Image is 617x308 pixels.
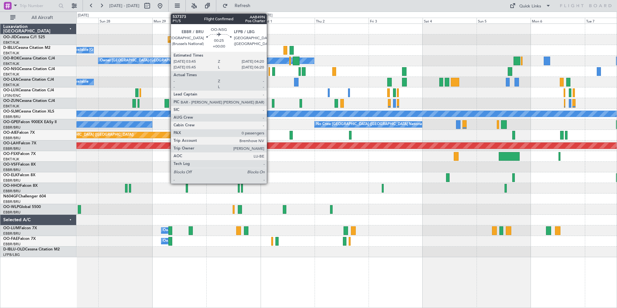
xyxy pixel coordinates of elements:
a: OO-NSGCessna Citation CJ4 [3,67,55,71]
span: OO-ROK [3,57,19,60]
div: Owner [GEOGRAPHIC_DATA]-[GEOGRAPHIC_DATA] [100,56,187,66]
div: Planned Maint [GEOGRAPHIC_DATA] ([GEOGRAPHIC_DATA]) [32,130,134,140]
a: OO-HHOFalcon 8X [3,184,38,188]
a: EBBR/BRU [3,210,21,215]
div: Mon 29 [152,18,206,23]
div: Sun 5 [477,18,531,23]
div: Owner Melsbroek Air Base [163,226,207,235]
a: EBBR/BRU [3,125,21,130]
button: Refresh [219,1,258,11]
span: Refresh [229,4,256,8]
div: Sat 4 [423,18,477,23]
a: EBBR/BRU [3,168,21,172]
span: D-IBLU [3,46,16,50]
span: OO-SLM [3,110,19,113]
a: EBKT/KJK [3,72,19,77]
a: EBBR/BRU [3,146,21,151]
span: OO-FSX [3,152,18,156]
a: EBKT/KJK [3,51,19,56]
input: Trip Number [20,1,57,11]
div: Tue 30 [206,18,260,23]
a: OO-FAEFalcon 7X [3,237,36,241]
span: OO-NSG [3,67,19,71]
span: OO-JID [3,35,17,39]
a: LFSN/ENC [3,93,21,98]
span: OO-ZUN [3,99,19,103]
span: N604GF [3,195,18,198]
span: OO-ELK [3,173,18,177]
span: OO-LXA [3,78,18,82]
div: Fri 3 [369,18,423,23]
a: EBBR/BRU [3,114,21,119]
span: [DATE] - [DATE] [109,3,139,9]
a: OO-ROKCessna Citation CJ4 [3,57,55,60]
button: All Aircraft [7,13,70,23]
div: Thu 2 [315,18,369,23]
span: OO-GPE [3,120,18,124]
a: LFPB/LBG [3,252,20,257]
a: D-IBLUCessna Citation M2 [3,46,50,50]
span: OO-HHO [3,184,20,188]
a: D-IBLU-OLDCessna Citation M2 [3,248,60,251]
span: All Aircraft [17,15,68,20]
div: Quick Links [519,3,541,10]
a: EBKT/KJK [3,40,19,45]
span: D-IBLU-OLD [3,248,25,251]
a: EBBR/BRU [3,199,21,204]
a: EBKT/KJK [3,83,19,87]
a: OO-LXACessna Citation CJ4 [3,78,54,82]
div: Mon 6 [531,18,585,23]
a: EBKT/KJK [3,61,19,66]
div: [DATE] [262,13,273,18]
a: OO-LAHFalcon 7X [3,141,36,145]
span: OO-LUX [3,88,18,92]
a: OO-FSXFalcon 7X [3,152,36,156]
span: OO-VSF [3,163,18,167]
a: EBKT/KJK [3,157,19,162]
a: EBBR/BRU [3,136,21,140]
a: OO-LUMFalcon 7X [3,226,37,230]
a: OO-ELKFalcon 8X [3,173,35,177]
a: OO-GPEFalcon 900EX EASy II [3,120,57,124]
a: OO-JIDCessna CJ1 525 [3,35,45,39]
button: Quick Links [506,1,554,11]
div: [DATE] [78,13,89,18]
div: No Crew [GEOGRAPHIC_DATA] ([GEOGRAPHIC_DATA] National) [316,120,424,129]
span: OO-WLP [3,205,19,209]
a: OO-AIEFalcon 7X [3,131,35,135]
span: OO-AIE [3,131,17,135]
div: Owner Melsbroek Air Base [163,236,207,246]
a: OO-WLPGlobal 5500 [3,205,41,209]
a: EBBR/BRU [3,178,21,183]
a: EBBR/BRU [3,189,21,194]
a: OO-VSFFalcon 8X [3,163,36,167]
a: EBKT/KJK [3,104,19,109]
span: OO-FAE [3,237,18,241]
a: OO-LUXCessna Citation CJ4 [3,88,54,92]
a: EBBR/BRU [3,231,21,236]
a: OO-ZUNCessna Citation CJ4 [3,99,55,103]
div: Wed 1 [261,18,315,23]
div: Planned Maint Kortrijk-[GEOGRAPHIC_DATA] [170,35,245,44]
a: OO-SLMCessna Citation XLS [3,110,54,113]
span: OO-LAH [3,141,19,145]
a: EBBR/BRU [3,242,21,247]
div: Sun 28 [98,18,152,23]
a: N604GFChallenger 604 [3,195,46,198]
span: OO-LUM [3,226,19,230]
